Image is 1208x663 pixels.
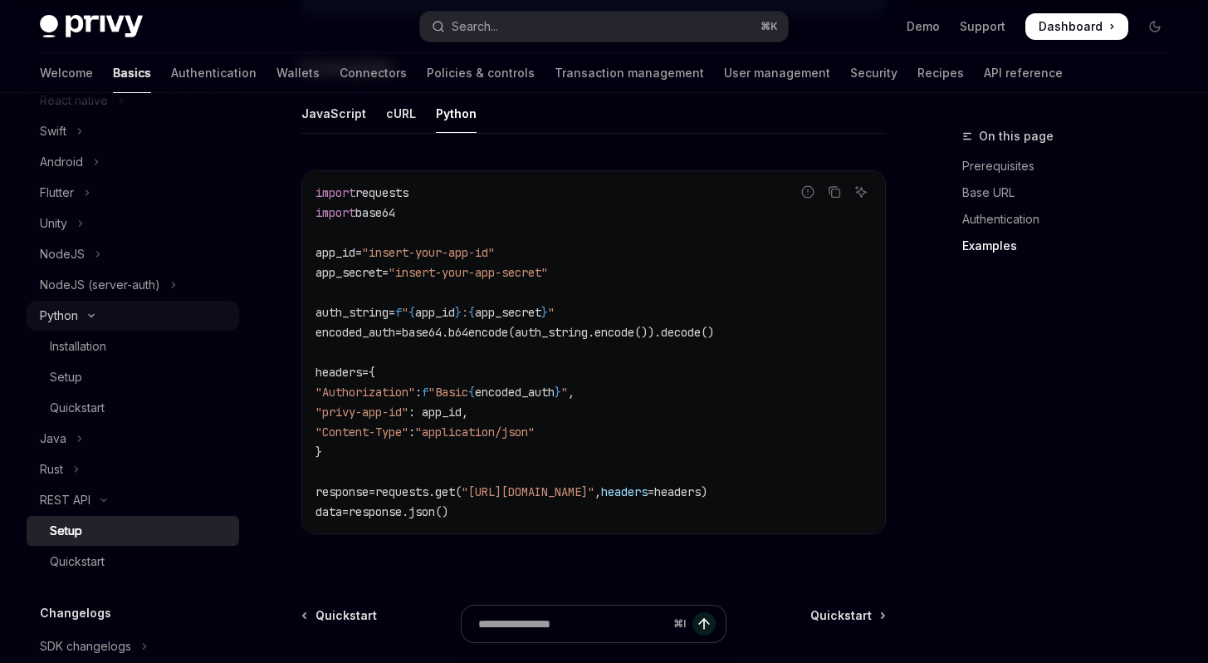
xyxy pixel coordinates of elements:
[555,53,704,93] a: Transaction management
[568,385,575,400] span: ,
[315,245,355,260] span: app_id
[315,444,322,459] span: }
[40,183,74,203] div: Flutter
[40,53,93,93] a: Welcome
[27,209,239,238] button: Toggle Unity section
[561,385,568,400] span: "
[27,116,239,146] button: Toggle Swift section
[415,305,455,320] span: app_id
[40,121,66,141] div: Swift
[960,18,1005,35] a: Support
[40,275,160,295] div: NodeJS (server-auth)
[50,552,105,572] div: Quickstart
[468,305,475,320] span: {
[408,425,415,440] span: :
[962,153,1181,179] a: Prerequisites
[962,233,1181,259] a: Examples
[692,612,716,636] button: Send message
[962,179,1181,206] a: Base URL
[27,362,239,392] a: Setup
[355,205,395,220] span: base64
[40,636,131,656] div: SDK changelogs
[315,365,362,380] span: headers
[40,244,85,264] div: NodeJS
[984,53,1063,93] a: API reference
[315,484,369,499] span: response
[402,305,408,320] span: "
[395,325,402,340] span: =
[40,603,111,623] h5: Changelogs
[375,484,462,499] span: requests.get(
[386,94,416,133] div: cURL
[27,393,239,423] a: Quickstart
[315,425,408,440] span: "Content-Type"
[907,18,940,35] a: Demo
[301,94,366,133] div: JavaScript
[917,53,964,93] a: Recipes
[315,205,355,220] span: import
[355,185,408,200] span: requests
[962,206,1181,233] a: Authentication
[468,385,475,400] span: {
[27,424,239,454] button: Toggle Java section
[850,53,897,93] a: Security
[724,53,830,93] a: User management
[315,405,408,420] span: "privy-app-id"
[50,367,82,387] div: Setup
[276,53,320,93] a: Wallets
[27,270,239,300] button: Toggle NodeJS (server-auth) section
[541,305,548,320] span: }
[27,147,239,177] button: Toggle Android section
[422,385,428,400] span: f
[654,484,707,499] span: headers)
[797,181,819,203] button: Report incorrect code
[27,631,239,661] button: Toggle SDK changelogs section
[601,484,648,499] span: headers
[171,53,257,93] a: Authentication
[40,214,67,233] div: Unity
[428,385,468,400] span: "Basic
[50,398,105,418] div: Quickstart
[420,12,787,42] button: Open search
[27,239,239,269] button: Toggle NodeJS section
[436,94,477,133] div: Python
[27,485,239,515] button: Toggle REST API section
[113,53,151,93] a: Basics
[1142,13,1168,40] button: Toggle dark mode
[369,365,375,380] span: {
[27,178,239,208] button: Toggle Flutter section
[50,521,82,541] div: Setup
[362,245,495,260] span: "insert-your-app-id"
[452,17,498,37] div: Search...
[27,454,239,484] button: Toggle Rust section
[415,385,422,400] span: :
[475,305,541,320] span: app_secret
[555,385,561,400] span: }
[408,405,468,420] span: : app_id,
[315,325,395,340] span: encoded_auth
[415,425,535,440] span: "application/json"
[315,265,382,280] span: app_secret
[548,305,555,320] span: "
[761,20,778,33] span: ⌘ K
[40,429,66,449] div: Java
[462,305,468,320] span: :
[40,306,78,326] div: Python
[979,126,1054,146] span: On this page
[1039,18,1103,35] span: Dashboard
[40,459,63,479] div: Rust
[427,53,535,93] a: Policies & controls
[402,325,714,340] span: base64.b64encode(auth_string.encode()).decode()
[340,53,407,93] a: Connectors
[824,181,845,203] button: Copy the contents from the code block
[355,245,362,260] span: =
[27,301,239,331] button: Toggle Python section
[40,490,90,510] div: REST API
[315,305,389,320] span: auth_string
[342,504,349,519] span: =
[315,385,415,400] span: "Authorization"
[850,181,872,203] button: Ask AI
[478,606,667,642] input: Ask a question...
[1025,13,1128,40] a: Dashboard
[315,504,342,519] span: data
